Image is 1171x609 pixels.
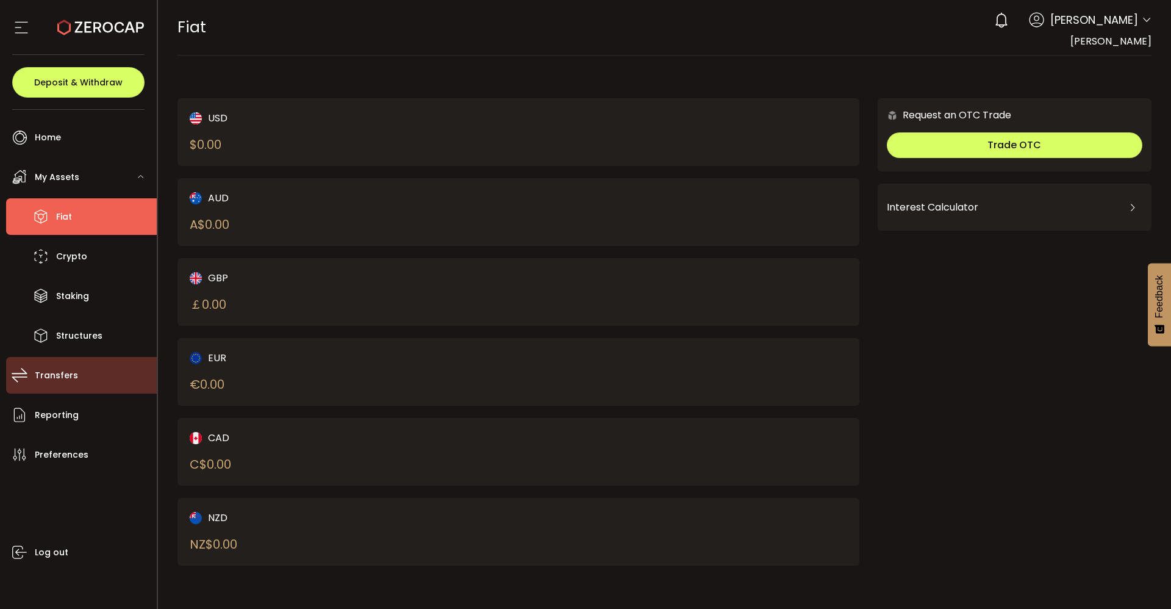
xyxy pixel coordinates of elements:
[35,168,79,186] span: My Assets
[1029,477,1171,609] iframe: Chat Widget
[190,272,202,284] img: gbp_portfolio.svg
[190,512,202,524] img: nzd_portfolio.svg
[190,350,485,366] div: EUR
[56,248,87,265] span: Crypto
[190,295,226,314] div: ￡ 0.00
[177,16,206,38] span: Fiat
[35,406,79,424] span: Reporting
[190,190,485,206] div: AUD
[56,208,72,226] span: Fiat
[1070,34,1151,48] span: [PERSON_NAME]
[12,67,145,98] button: Deposit & Withdraw
[34,78,123,87] span: Deposit & Withdraw
[887,193,1142,222] div: Interest Calculator
[190,352,202,364] img: eur_portfolio.svg
[190,455,231,474] div: C$ 0.00
[35,446,88,464] span: Preferences
[190,430,485,445] div: CAD
[190,270,485,286] div: GBP
[35,544,68,561] span: Log out
[190,510,485,525] div: NZD
[35,367,78,384] span: Transfers
[190,135,221,154] div: $ 0.00
[35,129,61,146] span: Home
[190,375,224,394] div: € 0.00
[1050,12,1138,28] span: [PERSON_NAME]
[878,107,1011,123] div: Request an OTC Trade
[1148,263,1171,346] button: Feedback - Show survey
[887,132,1142,158] button: Trade OTC
[190,110,485,126] div: USD
[190,215,229,234] div: A$ 0.00
[56,327,102,345] span: Structures
[1154,275,1165,318] span: Feedback
[190,432,202,444] img: cad_portfolio.svg
[987,138,1041,152] span: Trade OTC
[56,287,89,305] span: Staking
[190,112,202,124] img: usd_portfolio.svg
[887,110,898,121] img: 6nGpN7MZ9FLuBP83NiajKbTRY4UzlzQtBKtCrLLspmCkSvCZHBKvY3NxgQaT5JnOQREvtQ257bXeeSTueZfAPizblJ+Fe8JwA...
[190,192,202,204] img: aud_portfolio.svg
[190,535,237,553] div: NZ$ 0.00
